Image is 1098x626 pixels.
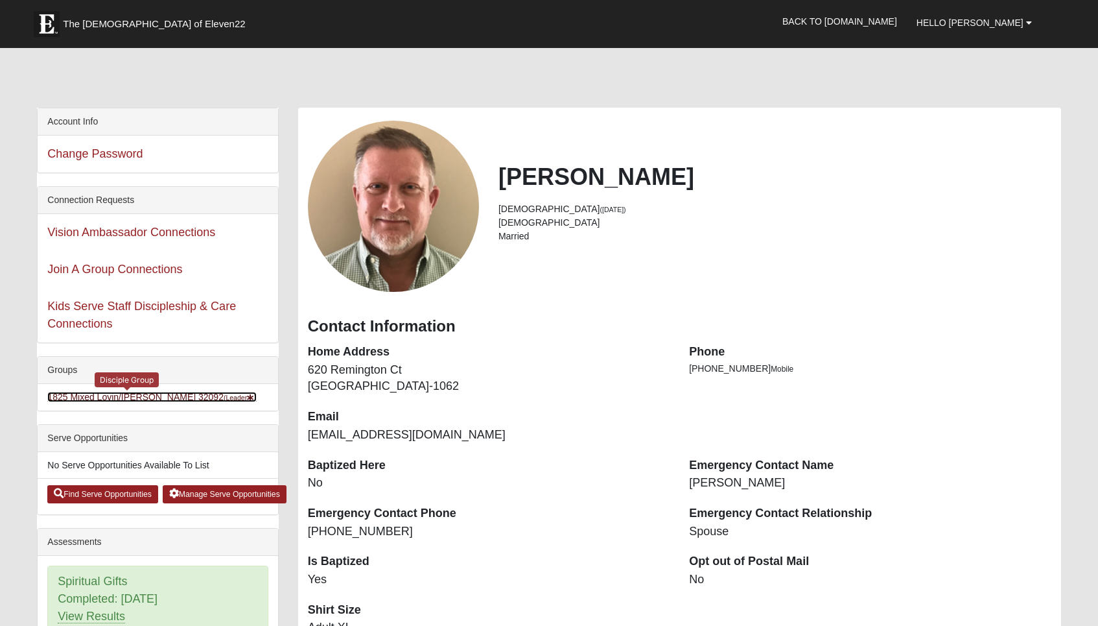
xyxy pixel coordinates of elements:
[47,392,256,402] a: 1825 Mixed Lovin/[PERSON_NAME] 32092(Leader)
[308,344,670,361] dt: Home Address
[689,505,1051,522] dt: Emergency Contact Relationship
[38,357,277,384] div: Groups
[689,553,1051,570] dt: Opt out of Postal Mail
[63,18,245,30] span: The [DEMOGRAPHIC_DATA] of Eleven22
[773,5,907,38] a: Back to [DOMAIN_NAME]
[917,18,1023,28] span: Hello [PERSON_NAME]
[308,427,670,444] dd: [EMAIL_ADDRESS][DOMAIN_NAME]
[38,187,277,214] div: Connection Requests
[689,457,1051,474] dt: Emergency Contact Name
[95,372,159,387] div: Disciple Group
[47,485,158,503] a: Find Serve Opportunities
[308,409,670,426] dt: Email
[224,394,257,402] small: (Leader )
[47,300,236,330] a: Kids Serve Staff Discipleship & Care Connections
[308,602,670,619] dt: Shirt Size
[907,6,1042,39] a: Hello [PERSON_NAME]
[689,572,1051,588] dd: No
[308,475,670,492] dd: No
[689,524,1051,540] dd: Spouse
[771,365,793,374] span: Mobile
[308,362,670,395] dd: 620 Remington Ct [GEOGRAPHIC_DATA]-1062
[38,108,277,136] div: Account Info
[34,11,60,37] img: Eleven22 logo
[38,529,277,556] div: Assessments
[163,485,286,503] a: Manage Serve Opportunities
[38,425,277,452] div: Serve Opportunities
[47,226,215,239] a: Vision Ambassador Connections
[600,206,626,213] small: ([DATE])
[689,362,1051,376] li: [PHONE_NUMBER]
[308,524,670,540] dd: [PHONE_NUMBER]
[58,610,125,623] a: View Results
[308,572,670,588] dd: Yes
[689,475,1051,492] dd: [PERSON_NAME]
[308,317,1051,336] h3: Contact Information
[27,5,286,37] a: The [DEMOGRAPHIC_DATA] of Eleven22
[47,263,182,276] a: Join A Group Connections
[308,457,670,474] dt: Baptized Here
[308,505,670,522] dt: Emergency Contact Phone
[38,452,277,479] li: No Serve Opportunities Available To List
[498,202,1051,216] li: [DEMOGRAPHIC_DATA]
[498,230,1051,243] li: Married
[47,147,143,160] a: Change Password
[498,216,1051,230] li: [DEMOGRAPHIC_DATA]
[689,344,1051,361] dt: Phone
[308,121,479,292] a: View Fullsize Photo
[498,163,1051,191] h2: [PERSON_NAME]
[308,553,670,570] dt: Is Baptized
